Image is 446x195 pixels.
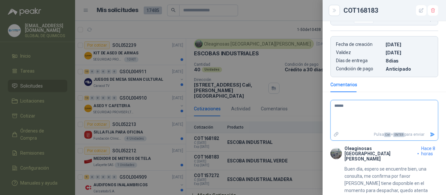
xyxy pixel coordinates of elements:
[343,5,438,16] div: COT168183
[330,7,338,14] button: Close
[344,146,415,161] p: Oleaginosas [GEOGRAPHIC_DATA][PERSON_NAME]
[386,58,433,63] p: 8 dias
[330,81,357,88] div: Comentarios
[386,50,433,55] p: [DATE]
[336,66,383,72] p: Condición de pago
[386,66,433,72] p: Anticipado
[336,50,383,55] p: Validez
[393,132,405,137] span: ENTER
[421,146,438,161] span: hace 8 horas
[330,148,342,159] img: Company Logo
[430,18,434,22] span: ,00
[427,129,438,140] button: Enviar
[386,42,433,47] p: [DATE]
[384,132,391,137] span: Ctrl
[336,42,383,47] p: Fecha de creación
[336,58,383,63] p: Días de entrega
[342,129,427,140] p: Pulsa + para enviar
[344,165,438,194] p: Buen día, espero se encuentre bien, una consulta, me confirma por favor [PERSON_NAME] tiene dispo...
